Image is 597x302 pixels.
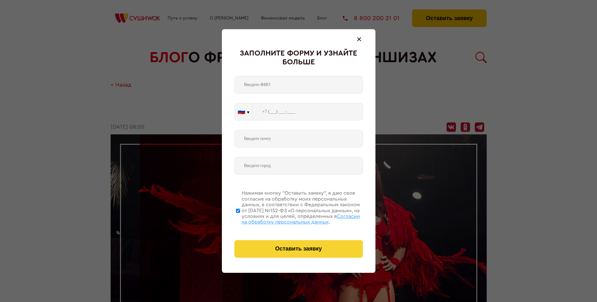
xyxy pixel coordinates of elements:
input: +7 (___) ___-____ [253,103,363,121]
button: 🇷🇺 [235,103,253,120]
span: Согласии на обработку персональных данных [242,214,360,224]
button: Оставить заявку [234,240,363,258]
input: Введите почту [234,130,363,148]
input: Введите ФИО [234,76,363,94]
div: Заполните форму и узнайте больше [234,49,363,67]
div: Нажимая кнопку “Оставить заявку”, я даю свое согласие на обработку моих персональных данных, в со... [242,190,363,225]
input: Введите город [234,157,363,175]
